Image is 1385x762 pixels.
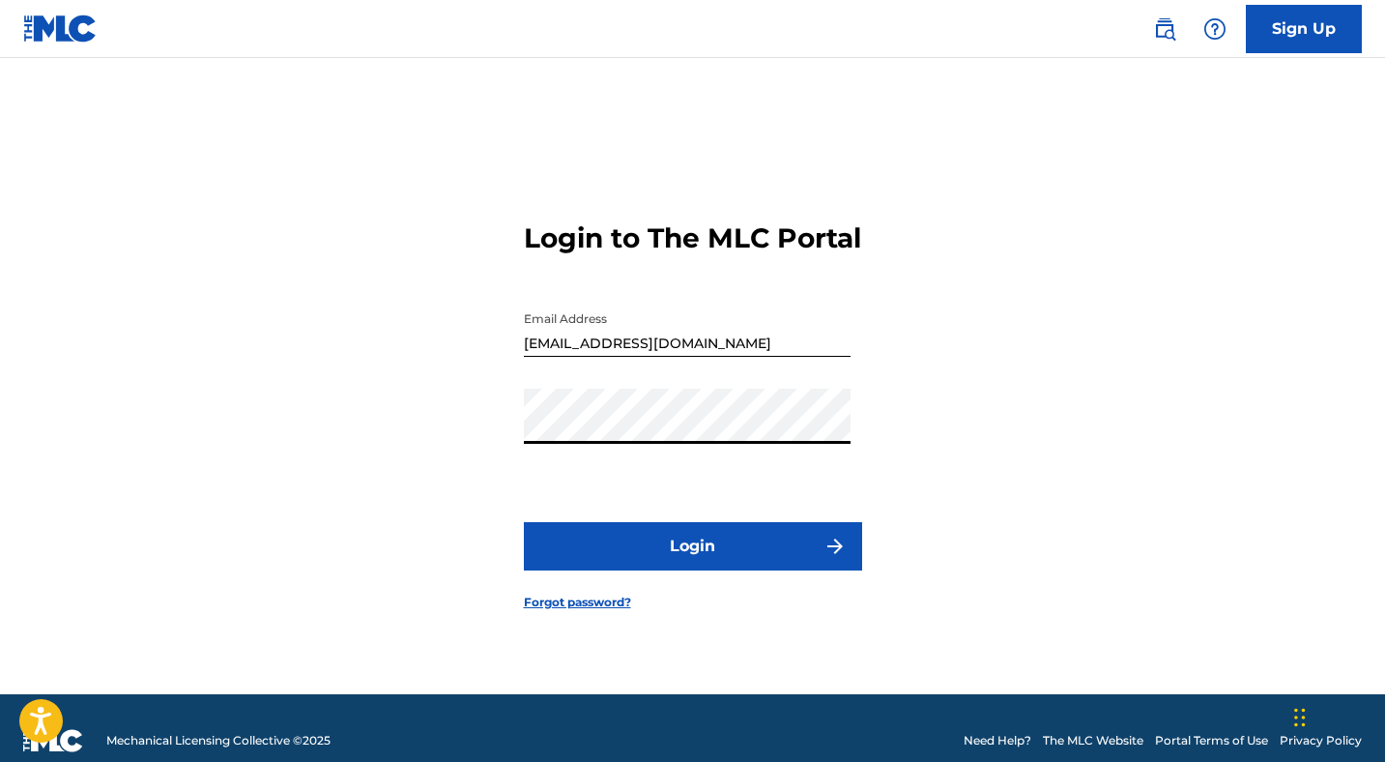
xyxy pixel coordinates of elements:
[23,15,98,43] img: MLC Logo
[1043,732,1143,749] a: The MLC Website
[524,594,631,611] a: Forgot password?
[964,732,1031,749] a: Need Help?
[524,221,861,255] h3: Login to The MLC Portal
[1280,732,1362,749] a: Privacy Policy
[1145,10,1184,48] a: Public Search
[1153,17,1176,41] img: search
[23,729,83,752] img: logo
[1203,17,1226,41] img: help
[1196,10,1234,48] div: Help
[524,522,862,571] button: Login
[106,732,331,749] span: Mechanical Licensing Collective © 2025
[1294,689,1306,747] div: Drag
[1246,5,1362,53] a: Sign Up
[1288,669,1385,762] iframe: Chat Widget
[823,535,847,558] img: f7272a7cc735f4ea7f67.svg
[1155,732,1268,749] a: Portal Terms of Use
